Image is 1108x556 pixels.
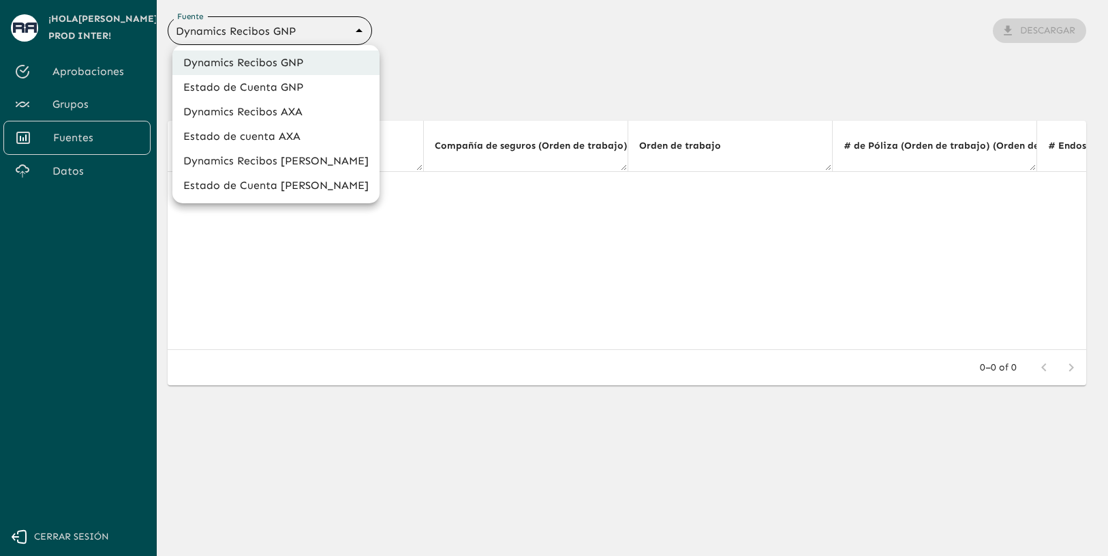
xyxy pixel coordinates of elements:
li: Estado de Cuenta GNP [172,75,380,100]
li: Dynamics Recibos [PERSON_NAME] [172,149,380,173]
li: Dynamics Recibos AXA [172,100,380,124]
li: Estado de Cuenta [PERSON_NAME] [172,173,380,198]
li: Estado de cuenta AXA [172,124,380,149]
li: Dynamics Recibos GNP [172,50,380,75]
